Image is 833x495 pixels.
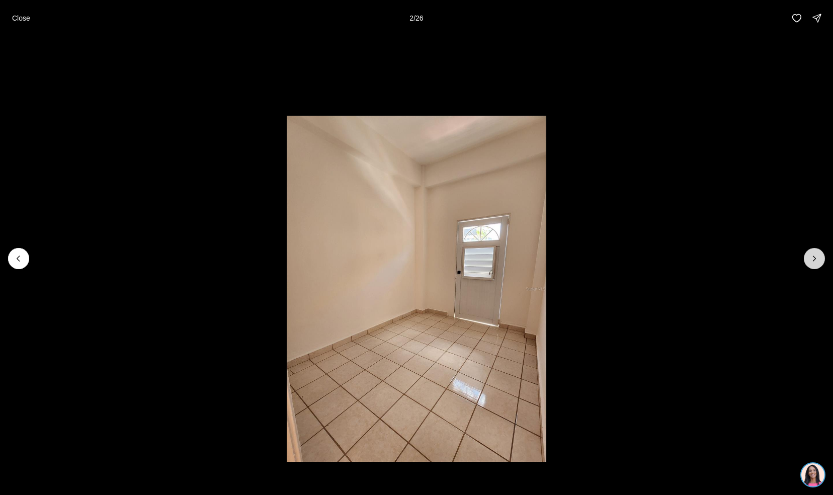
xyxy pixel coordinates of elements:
p: 2 / 26 [409,14,423,22]
button: Next slide [804,248,825,269]
img: be3d4b55-7850-4bcb-9297-a2f9cd376e78.png [6,6,29,29]
p: Close [12,14,30,22]
button: Previous slide [8,248,29,269]
button: Close [6,8,36,28]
